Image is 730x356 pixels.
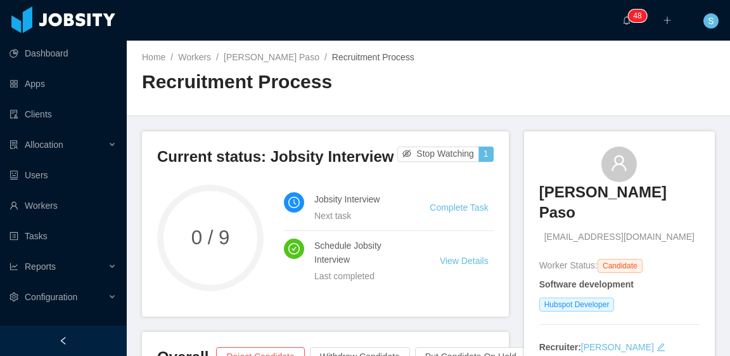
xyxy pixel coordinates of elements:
span: Recruitment Process [332,52,414,62]
a: icon: profileTasks [10,223,117,249]
a: [PERSON_NAME] Paso [539,182,700,231]
button: icon: eye-invisibleStop Watching [397,147,479,162]
span: Hubspot Developer [539,298,615,312]
p: 8 [637,10,642,22]
h3: [PERSON_NAME] Paso [539,182,700,223]
strong: Software development [539,279,634,289]
i: icon: setting [10,293,18,301]
div: Last completed [314,269,409,283]
p: 4 [633,10,637,22]
a: Workers [178,52,211,62]
span: / [324,52,327,62]
a: Complete Task [430,202,488,213]
span: Reports [25,261,56,272]
a: View Details [440,256,489,266]
strong: Recruiter: [539,342,581,352]
a: [PERSON_NAME] Paso [224,52,319,62]
i: icon: plus [663,16,672,25]
span: / [170,52,173,62]
a: icon: pie-chartDashboard [10,41,117,66]
h4: Jobsity Interview [314,192,399,206]
h3: Current status: Jobsity Interview [157,147,397,167]
a: icon: userWorkers [10,193,117,218]
div: Next task [314,209,399,223]
a: [PERSON_NAME] [581,342,654,352]
a: icon: auditClients [10,102,117,127]
span: S [708,13,714,29]
a: icon: robotUsers [10,162,117,188]
a: icon: appstoreApps [10,71,117,96]
i: icon: clock-circle [288,197,300,208]
span: Candidate [598,259,643,273]
span: Allocation [25,140,63,150]
i: icon: solution [10,140,18,149]
a: Home [142,52,165,62]
span: Configuration [25,292,77,302]
i: icon: check-circle [288,243,300,254]
h2: Recruitment Process [142,69,428,95]
h4: Schedule Jobsity Interview [314,239,409,267]
i: icon: line-chart [10,262,18,271]
span: Worker Status: [539,260,598,270]
i: icon: bell [622,16,631,25]
button: 1 [478,147,494,162]
i: icon: edit [656,343,665,352]
span: [EMAIL_ADDRESS][DOMAIN_NAME] [544,230,695,244]
span: 0 / 9 [157,228,264,247]
i: icon: user [610,154,628,172]
sup: 48 [628,10,646,22]
span: / [216,52,219,62]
